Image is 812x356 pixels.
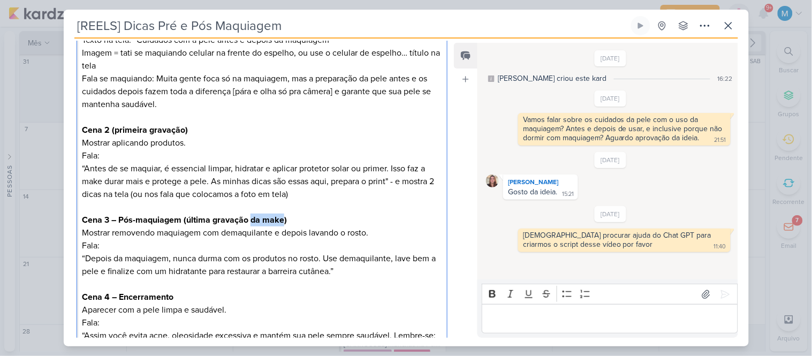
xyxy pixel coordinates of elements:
[508,187,557,196] div: Gosto da ideia.
[82,214,442,278] p: Mostrar removendo maquiagem com demaquilante e depois lavando o rosto. Fala: “Depois da maquiagem...
[636,21,645,30] div: Ligar relógio
[82,215,287,225] strong: Cena 3 – Pós-maquiagem (última gravação da make)
[505,177,576,187] div: [PERSON_NAME]
[82,47,442,72] p: Imagem = tati se maquiando celular na frente do espelho, ou use o celular de espelho… título na tela
[82,292,173,302] strong: Cena 4 – Encerramento
[482,304,738,334] div: Editor editing area: main
[523,231,714,249] div: [DEMOGRAPHIC_DATA] procurar ajuda do Chat GPT para criarmos o script desse vídeo por favor
[74,16,629,35] input: Kard Sem Título
[562,190,574,199] div: 15:21
[82,72,442,111] p: Fala se maquiando: Muita gente foca só na maquiagem, mas a preparação da pele antes e os cuidados...
[486,175,499,187] img: Tatiane Acciari
[714,243,726,251] div: 11:40
[715,136,726,145] div: 21:51
[82,124,442,201] p: Mostrar aplicando produtos. Fala: “Antes de se maquiar, é essencial limpar, hidratar e aplicar pr...
[82,125,188,135] strong: Cena 2 (primeira gravação)
[482,284,738,305] div: Editor toolbar
[82,291,442,355] p: Aparecer com a pele limpa e saudável. Fala: “Assim você evita acne, oleosidade excessiva e mantém...
[523,115,725,142] div: Vamos falar sobre os cuidados da pele com o uso da maquiagem? Antes e depois de usar, e inclusive...
[498,73,606,84] div: [PERSON_NAME] criou este kard
[718,74,733,84] div: 16:22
